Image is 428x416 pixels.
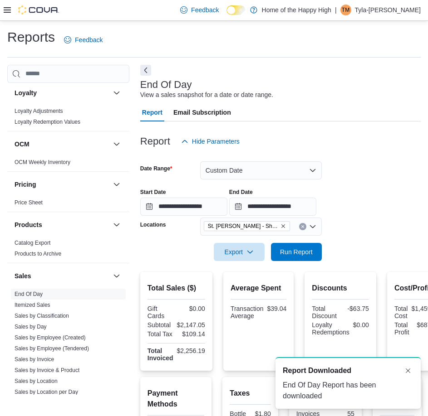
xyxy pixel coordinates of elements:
button: OCM [15,140,109,149]
div: Tyla-Moon Simpson [340,5,351,15]
div: $109.14 [178,330,205,338]
p: Home of the Happy High [262,5,331,15]
a: Catalog Export [15,240,50,246]
input: Press the down key to open a popover containing a calendar. [229,198,316,216]
button: Custom Date [200,161,322,179]
input: Press the down key to open a popover containing a calendar. [140,198,227,216]
span: Feedback [191,5,219,15]
span: St. Albert - Shoppes @ Giroux - Fire & Flower [204,221,290,231]
span: Report [142,103,162,121]
span: Sales by Location per Day [15,388,78,396]
strong: Total Invoiced [148,347,173,362]
label: End Date [229,189,253,196]
a: Feedback [60,31,106,49]
h2: Taxes [230,388,271,399]
a: Sales by Location per Day [15,389,78,395]
div: Total Profit [394,321,413,336]
div: End Of Day Report has been downloaded [283,380,413,401]
button: Sales [111,271,122,281]
input: Dark Mode [226,5,246,15]
button: Export [214,243,265,261]
button: Remove St. Albert - Shoppes @ Giroux - Fire & Flower from selection in this group [280,223,286,229]
span: Sales by Employee (Created) [15,334,86,341]
button: Products [111,219,122,230]
h3: OCM [15,140,30,149]
a: Sales by Classification [15,313,69,319]
div: Total Tax [148,330,175,338]
span: Report Downloaded [283,365,351,376]
span: Export [219,243,259,261]
div: -$63.75 [342,305,369,312]
a: Sales by Employee (Tendered) [15,345,89,352]
span: Sales by Invoice & Product [15,367,79,374]
a: Sales by Location [15,378,58,384]
span: Loyalty Redemption Values [15,118,80,126]
span: Itemized Sales [15,301,50,309]
a: Loyalty Adjustments [15,108,63,114]
div: Loyalty [7,106,129,131]
h3: Pricing [15,180,36,189]
span: Loyalty Adjustments [15,107,63,115]
div: Transaction Average [231,305,264,319]
h3: Products [15,220,42,229]
div: Total Cost [394,305,408,319]
div: Loyalty Redemptions [312,321,349,336]
a: Price Sheet [15,199,43,206]
a: End Of Day [15,291,43,297]
span: St. [PERSON_NAME] - Shoppes @ [PERSON_NAME] - Fire & Flower [208,222,279,231]
div: $39.04 [267,305,287,312]
div: Subtotal [148,321,173,329]
button: Loyalty [15,88,109,97]
button: Pricing [15,180,109,189]
span: Hide Parameters [192,137,240,146]
div: Total Discount [312,305,339,319]
div: Products [7,237,129,263]
a: Loyalty Redemption Values [15,119,80,125]
div: $0.00 [353,321,369,329]
span: Run Report [280,247,313,256]
h1: Reports [7,28,55,46]
img: Cova [18,5,59,15]
h2: Average Spent [231,283,286,294]
span: Feedback [75,35,103,44]
span: OCM Weekly Inventory [15,159,70,166]
a: Sales by Invoice [15,356,54,363]
span: End Of Day [15,290,43,298]
button: Clear input [299,223,306,230]
h3: Loyalty [15,88,37,97]
a: Feedback [177,1,222,19]
span: Email Subscription [173,103,231,121]
label: Date Range [140,165,172,172]
a: OCM Weekly Inventory [15,159,70,165]
h3: Report [140,136,170,147]
button: Next [140,65,151,76]
label: Locations [140,221,166,228]
h3: Sales [15,271,31,281]
p: Tyla-[PERSON_NAME] [355,5,421,15]
a: Products to Archive [15,251,61,257]
div: OCM [7,157,129,171]
div: Gift Cards [148,305,175,319]
div: View a sales snapshot for a date or date range. [140,90,273,100]
span: Sales by Day [15,323,47,330]
h2: Payment Methods [148,388,205,410]
div: $2,147.05 [177,321,205,329]
button: Dismiss toast [403,365,413,376]
p: | [335,5,337,15]
h2: Total Sales ($) [148,283,205,294]
label: Start Date [140,189,166,196]
span: Sales by Classification [15,312,69,319]
h3: End Of Day [140,79,192,90]
button: Sales [15,271,109,281]
button: Open list of options [309,223,316,230]
span: Products to Archive [15,250,61,257]
button: Products [15,220,109,229]
span: TM [342,5,349,15]
a: Sales by Employee (Created) [15,334,86,341]
span: Catalog Export [15,239,50,247]
a: Sales by Day [15,324,47,330]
